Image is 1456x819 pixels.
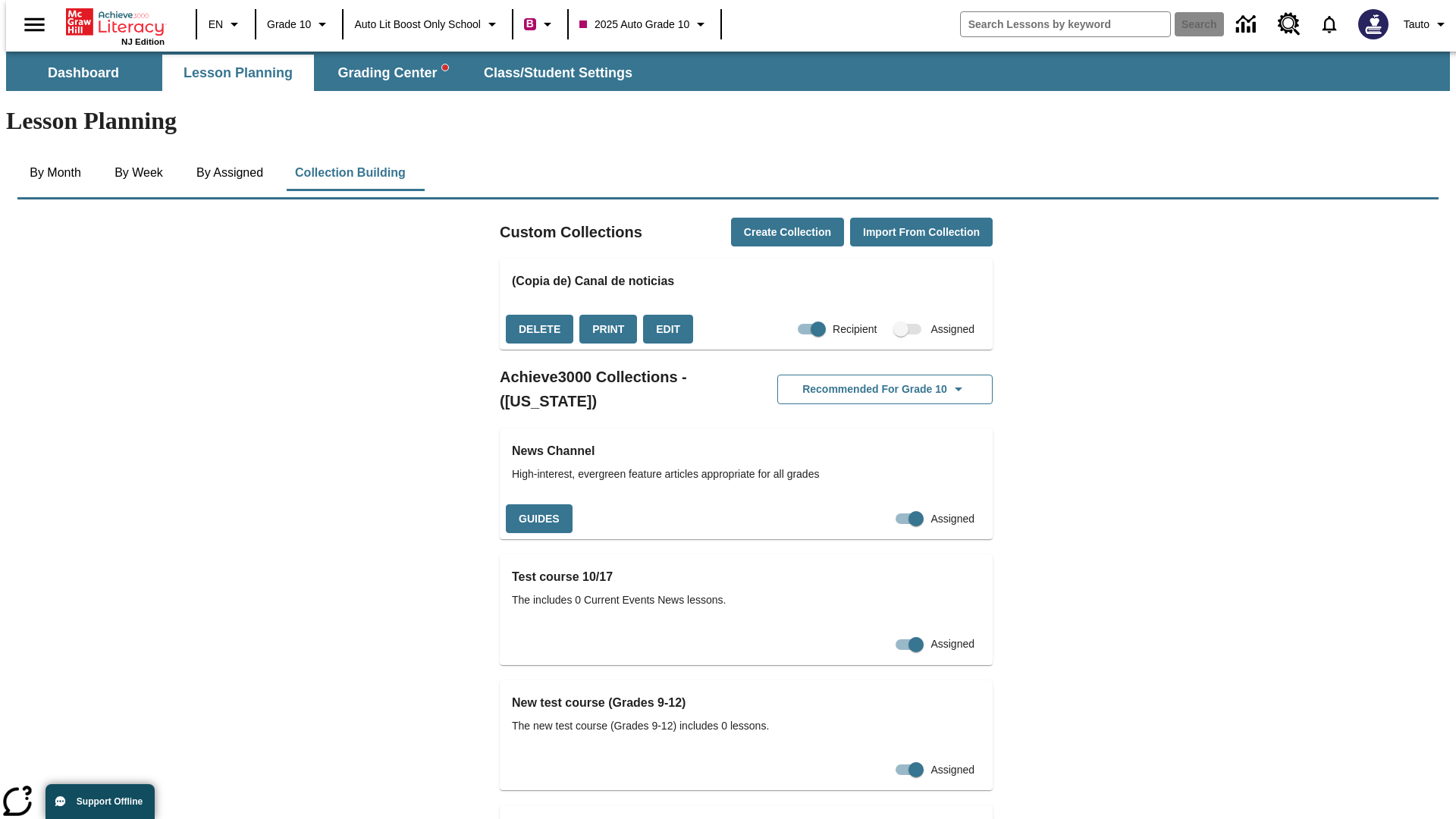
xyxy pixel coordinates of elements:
button: Grade: Grade 10, Select a grade [261,11,337,38]
span: Tauto [1404,17,1429,33]
span: Class/Student Settings [484,64,632,82]
span: Dashboard [48,64,119,82]
button: Class: 2025 Auto Grade 10, Select your class [573,11,716,38]
span: Assigned [930,762,974,778]
h3: Test course 10/17 [512,566,981,588]
span: EN [209,17,223,33]
h2: Achieve3000 Collections - ([US_STATE]) [500,365,746,413]
button: Support Offline [45,784,155,819]
button: Import from Collection [850,218,993,247]
button: Profile/Settings [1398,11,1456,38]
h2: Custom Collections [500,220,642,244]
button: Dashboard [8,55,159,91]
span: Recipient [833,322,877,337]
button: Edit [643,315,693,344]
div: SubNavbar [6,52,1450,91]
input: search field [961,12,1170,36]
span: Support Offline [77,796,143,807]
button: Recommended for Grade 10 [777,375,993,404]
span: Lesson Planning [184,64,293,82]
button: Language: EN, Select a language [202,11,250,38]
span: NJ Edition [121,37,165,46]
button: By Month [17,155,93,191]
img: Avatar [1358,9,1389,39]
span: Grade 10 [267,17,311,33]
button: Select a new avatar [1349,5,1398,44]
h3: New test course (Grades 9-12) [512,692,981,714]
svg: writing assistant alert [442,64,448,71]
h3: (Copia de) Canal de noticias [512,271,981,292]
button: School: Auto Lit Boost only School, Select your school [348,11,507,38]
button: Print, will open in a new window [579,315,637,344]
h1: Lesson Planning [6,107,1450,135]
span: High-interest, evergreen feature articles appropriate for all grades [512,466,981,482]
a: Notifications [1310,5,1349,44]
button: Open side menu [12,2,57,47]
span: The includes 0 Current Events News lessons. [512,592,981,608]
button: Guides [506,504,573,534]
h3: News Channel [512,441,981,462]
button: Class/Student Settings [472,55,645,91]
button: By Week [101,155,177,191]
button: By Assigned [184,155,275,191]
span: B [526,14,534,33]
button: Collection Building [283,155,418,191]
button: Grading Center [317,55,469,91]
span: Grading Center [337,64,447,82]
a: Home [66,7,165,37]
span: Auto Lit Boost only School [354,17,481,33]
button: Boost Class color is violet red. Change class color [518,11,563,38]
button: Create Collection [731,218,844,247]
div: SubNavbar [6,55,646,91]
span: Assigned [930,636,974,652]
span: 2025 Auto Grade 10 [579,17,689,33]
a: Resource Center, Will open in new tab [1269,4,1310,45]
a: Data Center [1227,4,1269,45]
button: Lesson Planning [162,55,314,91]
span: Assigned [930,322,974,337]
button: Delete [506,315,573,344]
span: Assigned [930,511,974,527]
span: The new test course (Grades 9-12) includes 0 lessons. [512,718,981,734]
div: Home [66,5,165,46]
